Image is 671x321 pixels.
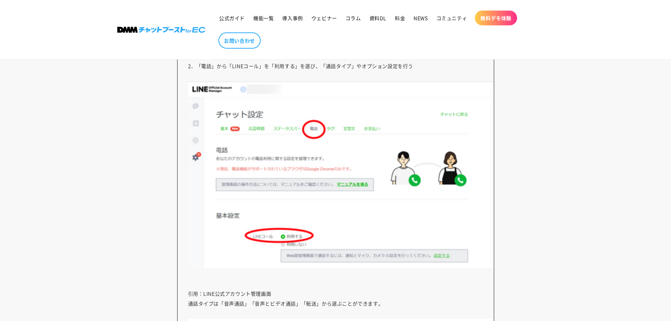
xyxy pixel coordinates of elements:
span: NEWS [414,15,428,21]
span: コラム [346,15,361,21]
span: 公式ガイド [219,15,245,21]
span: 無料デモ体験 [480,15,511,21]
a: お問い合わせ [218,32,261,49]
span: 資料DL [369,15,386,21]
a: 資料DL [365,11,391,25]
img: 株式会社DMM Boost [117,27,205,33]
a: 料金 [391,11,409,25]
a: 無料デモ体験 [475,11,517,25]
span: ウェビナー [311,15,337,21]
span: 導入事例 [282,15,303,21]
span: 料金 [395,15,405,21]
span: お問い合わせ [224,37,255,44]
a: コミュニティ [432,11,472,25]
a: NEWS [409,11,432,25]
a: 公式ガイド [215,11,249,25]
a: ウェビナー [307,11,341,25]
a: コラム [341,11,365,25]
a: 導入事例 [278,11,307,25]
span: 機能一覧 [253,15,274,21]
span: コミュニティ [436,15,467,21]
a: 機能一覧 [249,11,278,25]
